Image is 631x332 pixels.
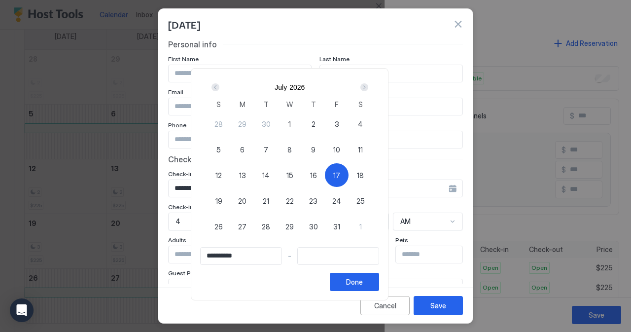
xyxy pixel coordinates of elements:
[349,215,372,238] button: 1
[215,170,222,181] span: 12
[325,163,349,187] button: 17
[278,189,302,213] button: 22
[311,99,316,110] span: T
[231,163,254,187] button: 13
[264,145,268,155] span: 7
[231,215,254,238] button: 27
[349,112,372,136] button: 4
[278,138,302,161] button: 8
[278,215,302,238] button: 29
[216,145,221,155] span: 5
[207,163,231,187] button: 12
[335,99,339,110] span: F
[359,221,362,232] span: 1
[254,163,278,187] button: 14
[287,145,292,155] span: 8
[207,138,231,161] button: 5
[264,99,269,110] span: T
[275,83,287,91] button: July
[356,196,365,206] span: 25
[357,81,370,93] button: Next
[309,221,318,232] span: 30
[215,196,222,206] span: 19
[358,99,363,110] span: S
[325,189,349,213] button: 24
[325,138,349,161] button: 10
[240,145,245,155] span: 6
[231,138,254,161] button: 6
[216,99,221,110] span: S
[358,119,363,129] span: 4
[346,277,363,287] div: Done
[238,119,246,129] span: 29
[349,138,372,161] button: 11
[207,112,231,136] button: 28
[302,189,325,213] button: 23
[288,252,291,260] span: -
[333,170,340,181] span: 17
[201,248,281,264] input: Input Field
[263,196,269,206] span: 21
[335,119,339,129] span: 3
[302,215,325,238] button: 30
[231,112,254,136] button: 29
[254,189,278,213] button: 21
[325,215,349,238] button: 31
[286,196,294,206] span: 22
[349,163,372,187] button: 18
[240,99,245,110] span: M
[238,196,246,206] span: 20
[312,119,315,129] span: 2
[309,196,317,206] span: 23
[207,189,231,213] button: 19
[262,221,270,232] span: 28
[278,112,302,136] button: 1
[302,138,325,161] button: 9
[298,248,379,264] input: Input Field
[254,215,278,238] button: 28
[207,215,231,238] button: 26
[330,273,379,291] button: Done
[238,221,246,232] span: 27
[262,119,271,129] span: 30
[333,221,340,232] span: 31
[10,298,34,322] div: Open Intercom Messenger
[210,81,223,93] button: Prev
[262,170,270,181] span: 14
[286,170,293,181] span: 15
[302,163,325,187] button: 16
[286,99,293,110] span: W
[231,189,254,213] button: 20
[357,170,364,181] span: 18
[325,112,349,136] button: 3
[278,163,302,187] button: 15
[311,145,315,155] span: 9
[285,221,294,232] span: 29
[310,170,317,181] span: 16
[288,119,291,129] span: 1
[358,145,363,155] span: 11
[349,189,372,213] button: 25
[289,83,305,91] button: 2026
[214,119,223,129] span: 28
[254,112,278,136] button: 30
[333,145,340,155] span: 10
[332,196,341,206] span: 24
[254,138,278,161] button: 7
[239,170,246,181] span: 13
[214,221,223,232] span: 26
[302,112,325,136] button: 2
